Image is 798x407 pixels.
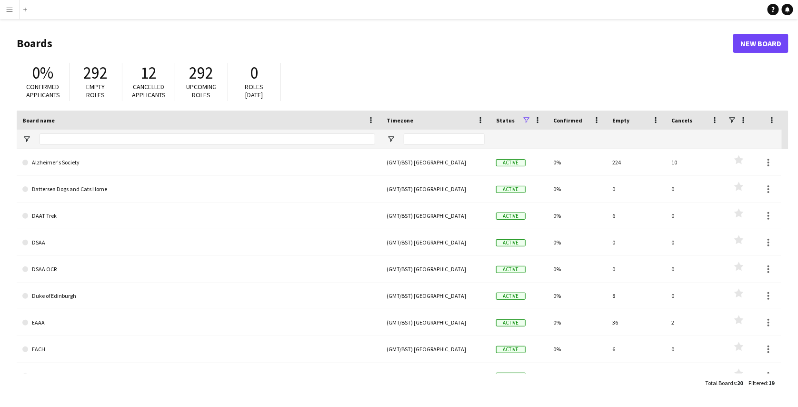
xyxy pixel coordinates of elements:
[496,373,526,380] span: Active
[381,229,490,255] div: (GMT/BST) [GEOGRAPHIC_DATA]
[666,309,725,336] div: 2
[132,82,166,99] span: Cancelled applicants
[548,256,607,282] div: 0%
[381,149,490,175] div: (GMT/BST) [GEOGRAPHIC_DATA]
[671,117,692,124] span: Cancels
[17,36,733,51] h1: Boards
[26,82,60,99] span: Confirmed applicants
[548,363,607,389] div: 0%
[22,135,31,143] button: Open Filter Menu
[548,309,607,336] div: 0%
[250,62,259,83] span: 0
[387,117,413,124] span: Timezone
[666,336,725,362] div: 0
[748,374,774,392] div: :
[22,149,375,176] a: Alzheimer's Society
[186,82,217,99] span: Upcoming roles
[607,363,666,389] div: 0
[607,176,666,202] div: 0
[666,363,725,389] div: 0
[496,319,526,326] span: Active
[607,336,666,362] div: 6
[40,133,375,145] input: Board name Filter Input
[666,176,725,202] div: 0
[666,256,725,282] div: 0
[496,239,526,246] span: Active
[666,229,725,255] div: 0
[32,62,54,83] span: 0%
[607,309,666,336] div: 36
[381,176,490,202] div: (GMT/BST) [GEOGRAPHIC_DATA]
[190,62,214,83] span: 292
[140,62,157,83] span: 12
[607,149,666,175] div: 224
[381,363,490,389] div: (GMT/BST) [GEOGRAPHIC_DATA]
[496,266,526,273] span: Active
[496,213,526,220] span: Active
[666,203,725,229] div: 0
[22,336,375,363] a: EACH
[87,82,105,99] span: Empty roles
[22,176,375,203] a: Battersea Dogs and Cats Home
[22,363,375,389] a: [GEOGRAPHIC_DATA]
[496,293,526,300] span: Active
[666,283,725,309] div: 0
[737,379,743,387] span: 20
[553,117,582,124] span: Confirmed
[245,82,264,99] span: Roles [DATE]
[666,149,725,175] div: 10
[84,62,108,83] span: 292
[548,283,607,309] div: 0%
[22,203,375,229] a: DAAT Trek
[496,346,526,353] span: Active
[381,309,490,336] div: (GMT/BST) [GEOGRAPHIC_DATA]
[548,336,607,362] div: 0%
[22,117,55,124] span: Board name
[548,229,607,255] div: 0%
[705,379,736,387] span: Total Boards
[733,34,788,53] a: New Board
[612,117,629,124] span: Empty
[496,186,526,193] span: Active
[607,203,666,229] div: 6
[496,159,526,166] span: Active
[705,374,743,392] div: :
[748,379,767,387] span: Filtered
[768,379,774,387] span: 19
[381,283,490,309] div: (GMT/BST) [GEOGRAPHIC_DATA]
[607,229,666,255] div: 0
[607,256,666,282] div: 0
[387,135,395,143] button: Open Filter Menu
[607,283,666,309] div: 8
[496,117,515,124] span: Status
[22,309,375,336] a: EAAA
[381,256,490,282] div: (GMT/BST) [GEOGRAPHIC_DATA]
[548,176,607,202] div: 0%
[22,256,375,283] a: DSAA OCR
[381,336,490,362] div: (GMT/BST) [GEOGRAPHIC_DATA]
[22,283,375,309] a: Duke of Edinburgh
[381,203,490,229] div: (GMT/BST) [GEOGRAPHIC_DATA]
[548,203,607,229] div: 0%
[404,133,485,145] input: Timezone Filter Input
[22,229,375,256] a: DSAA
[548,149,607,175] div: 0%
